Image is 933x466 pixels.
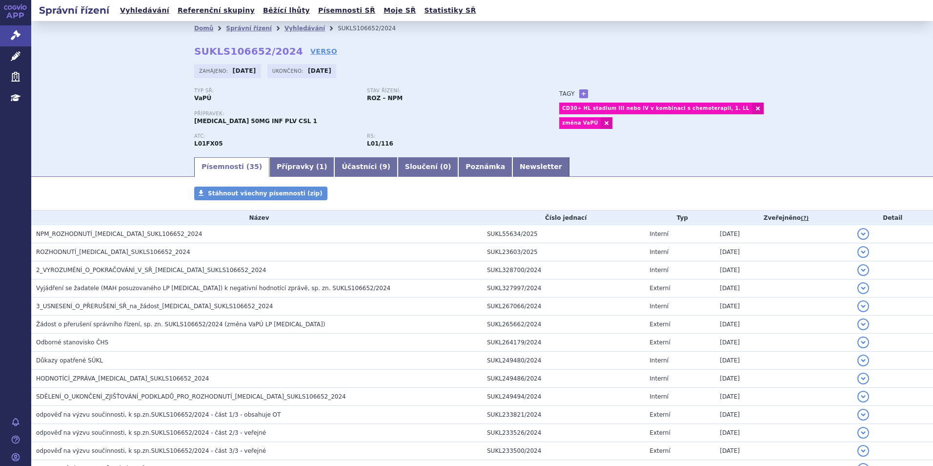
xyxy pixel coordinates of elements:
[272,67,305,75] span: Ukončeno:
[482,225,645,243] td: SUKL55634/2025
[381,4,419,17] a: Moje SŘ
[36,393,346,400] span: SDĚLENÍ_O_UKONČENÍ_ZJIŠŤOVÁNÍ_PODKLADŮ_PRO_ROZHODNUTÍ_ADCETRIS_SUKLS106652_2024
[857,246,869,258] button: detail
[194,133,357,139] p: ATC:
[857,300,869,312] button: detail
[36,321,325,328] span: Žádost o přerušení správního řízení, sp. zn. SUKLS106652/2024 (změna VaPÚ LP Adcetris)
[421,4,479,17] a: Statistiky SŘ
[482,334,645,352] td: SUKL264179/2024
[857,318,869,330] button: detail
[715,279,852,297] td: [DATE]
[559,117,601,129] a: změna VaPÚ
[482,442,645,460] td: SUKL233500/2024
[194,157,269,177] a: Písemnosti (35)
[31,211,482,225] th: Název
[649,375,669,382] span: Interní
[857,409,869,421] button: detail
[310,46,337,56] a: VERSO
[649,303,669,310] span: Interní
[715,442,852,460] td: [DATE]
[308,67,331,74] strong: [DATE]
[482,406,645,424] td: SUKL233821/2024
[649,429,670,436] span: Externí
[482,370,645,388] td: SUKL249486/2024
[194,45,303,57] strong: SUKLS106652/2024
[208,190,323,197] span: Stáhnout všechny písemnosti (zip)
[117,4,172,17] a: Vyhledávání
[226,25,272,32] a: Správní řízení
[857,373,869,384] button: detail
[715,334,852,352] td: [DATE]
[175,4,258,17] a: Referenční skupiny
[36,249,190,255] span: ROZHODNUTÍ_ADCETRIS_SUKLS106652_2024
[852,211,933,225] th: Detail
[194,95,211,102] strong: VaPÚ
[857,337,869,348] button: detail
[559,88,575,100] h3: Tagy
[383,163,387,170] span: 9
[715,261,852,279] td: [DATE]
[260,4,313,17] a: Běžící lhůty
[194,88,357,94] p: Typ SŘ:
[398,157,458,177] a: Sloučení (0)
[482,424,645,442] td: SUKL233526/2024
[857,445,869,457] button: detail
[233,67,256,74] strong: [DATE]
[269,157,334,177] a: Přípravky (1)
[36,303,273,310] span: 3_USNESENÍ_O_PŘERUŠENÍ_SŘ_na_žádost_ADCETRIS_SUKLS106652_2024
[857,427,869,439] button: detail
[645,211,715,225] th: Typ
[334,157,397,177] a: Účastníci (9)
[249,163,259,170] span: 35
[857,282,869,294] button: detail
[715,352,852,370] td: [DATE]
[36,267,266,274] span: 2_VYROZUMĚNÍ_O_POKRAČOVÁNÍ_V_SŘ_ADCETRIS_SUKLS106652_2024
[649,447,670,454] span: Externí
[649,321,670,328] span: Externí
[715,243,852,261] td: [DATE]
[649,411,670,418] span: Externí
[857,391,869,402] button: detail
[715,424,852,442] td: [DATE]
[194,187,327,200] a: Stáhnout všechny písemnosti (zip)
[194,25,213,32] a: Domů
[36,375,209,382] span: HODNOTÍCÍ_ZPRÁVA_ADCETRIS_SUKLS106652_2024
[367,140,393,147] strong: brentuximab vedotin
[482,243,645,261] td: SUKL23603/2025
[36,447,266,454] span: odpověď na výzvu součinnosti, k sp.zn.SUKLS106652/2024 - část 3/3 - veřejné
[194,111,540,117] p: Přípravek:
[649,339,670,346] span: Externí
[482,297,645,316] td: SUKL267066/2024
[36,357,103,364] span: Důkazy opatřené SÚKL
[338,21,408,36] li: SUKLS106652/2024
[649,267,669,274] span: Interní
[36,231,202,237] span: NPM_ROZHODNUTÍ_ADCETRIS_SUKL106652_2024
[857,264,869,276] button: detail
[715,370,852,388] td: [DATE]
[559,103,752,114] a: CD30+ HL stadium III nebo IV v kombinaci s chemoterapii, 1. LL
[199,67,230,75] span: Zahájeno:
[36,339,108,346] span: Odborné stanovisko ČHS
[715,211,852,225] th: Zveřejněno
[482,261,645,279] td: SUKL328700/2024
[857,228,869,240] button: detail
[801,215,809,222] abbr: (?)
[367,133,530,139] p: RS:
[36,411,281,418] span: odpověď na výzvu součinnosti, k sp.zn.SUKLS106652/2024 - část 1/3 - obsahuje OT
[36,285,390,292] span: Vyjádření se žadatele (MAH posuzovaného LP Adcetris) k negativní hodnotící zprávě, sp. zn. SUKLS1...
[482,279,645,297] td: SUKL327997/2024
[194,118,317,125] span: [MEDICAL_DATA] 50MG INF PLV CSL 1
[367,88,530,94] p: Stav řízení:
[715,297,852,316] td: [DATE]
[512,157,569,177] a: Newsletter
[36,429,266,436] span: odpověď na výzvu součinnosti, k sp.zn.SUKLS106652/2024 - část 2/3 - veřejné
[715,225,852,243] td: [DATE]
[482,211,645,225] th: Číslo jednací
[315,4,378,17] a: Písemnosti SŘ
[579,89,588,98] a: +
[482,388,645,406] td: SUKL249494/2024
[715,316,852,334] td: [DATE]
[367,95,403,102] strong: ROZ – NPM
[649,285,670,292] span: Externí
[482,352,645,370] td: SUKL249480/2024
